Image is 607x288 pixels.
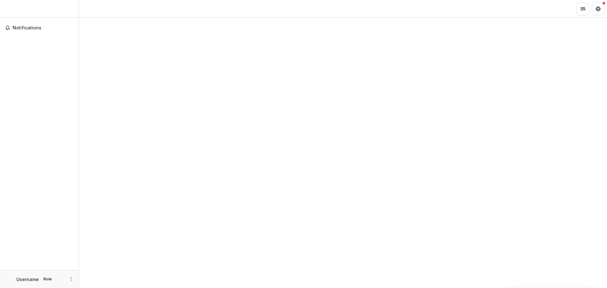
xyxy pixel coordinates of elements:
[3,23,76,33] button: Notifications
[592,3,604,15] button: Get Help
[13,25,74,31] span: Notifications
[577,3,589,15] button: Partners
[41,276,54,282] p: Role
[67,275,75,283] button: More
[16,276,39,283] p: Username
